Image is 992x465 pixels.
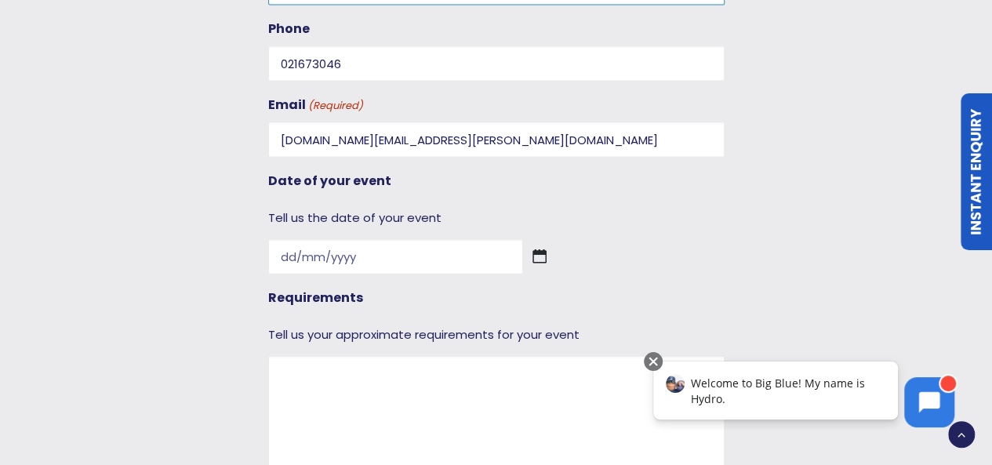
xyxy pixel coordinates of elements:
[268,287,363,309] label: Requirements
[268,239,523,274] input: dd/mm/yyyy
[307,97,363,115] span: (Required)
[268,198,725,239] div: Tell us the date of your event
[268,315,725,356] div: Tell us your approximate requirements for your event
[637,349,970,443] iframe: Chatbot
[268,170,391,192] label: Date of your event
[268,94,363,116] label: Email
[532,249,547,263] img: Select date
[268,18,310,40] label: Phone
[961,93,992,250] a: Instant Enquiry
